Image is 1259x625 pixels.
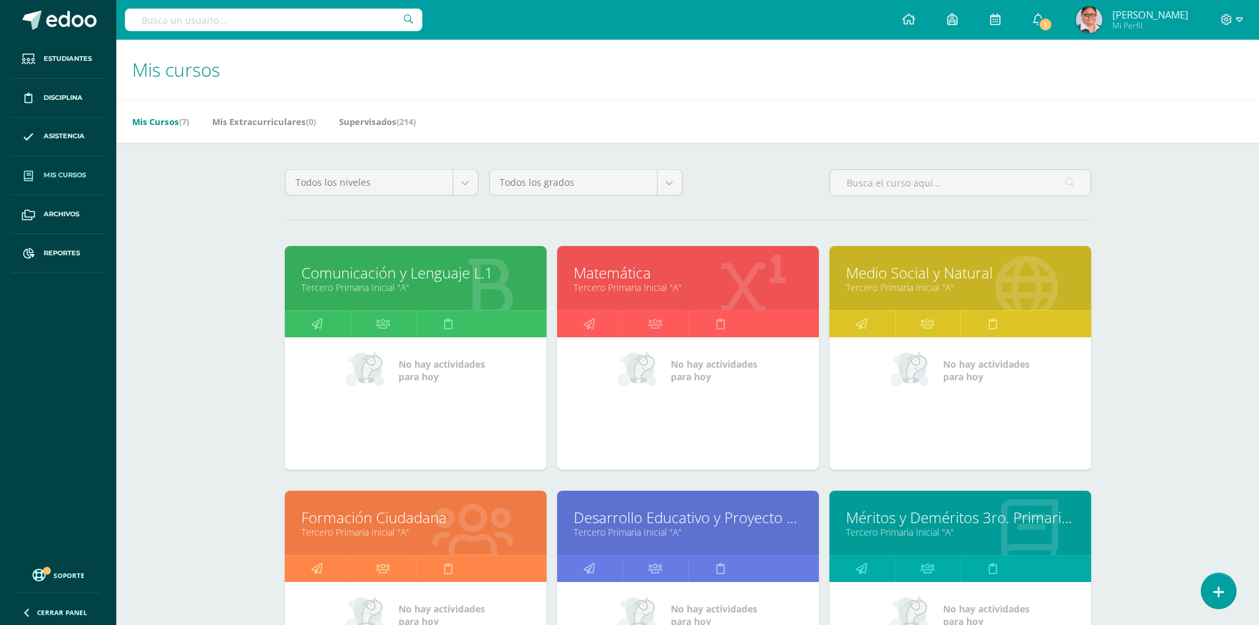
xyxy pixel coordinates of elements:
img: no_activities_small.png [346,351,389,390]
a: Estudiantes [11,40,106,79]
span: Estudiantes [44,54,92,64]
a: Tercero Primaria Inicial "A" [574,526,802,538]
a: Tercero Primaria Inicial "A" [846,526,1075,538]
span: [PERSON_NAME] [1112,8,1188,21]
a: Tercero Primaria Inicial "A" [301,526,530,538]
a: Todos los grados [490,170,682,195]
a: Todos los niveles [286,170,478,195]
a: Formación Ciudadana [301,507,530,528]
a: Mis Extracurriculares(0) [212,111,316,132]
span: (0) [306,116,316,128]
input: Busca un usuario... [125,9,422,31]
a: Reportes [11,234,106,273]
a: Archivos [11,195,106,234]
span: Mis cursos [132,57,220,82]
span: Disciplina [44,93,83,103]
a: Soporte [16,565,100,583]
a: Méritos y Deméritos 3ro. Primaria ¨A¨ [846,507,1075,528]
input: Busca el curso aquí... [830,170,1090,196]
a: Comunicación y Lenguaje L.1 [301,263,530,283]
img: bfeb8c741628a996d5962e218d5914b2.png [1076,7,1102,33]
a: Desarrollo Educativo y Proyecto de Vida [574,507,802,528]
span: 1 [1038,17,1053,32]
span: Soporte [54,571,85,580]
span: (7) [179,116,189,128]
span: Todos los grados [500,170,647,195]
span: Reportes [44,248,80,259]
img: no_activities_small.png [618,351,662,390]
span: No hay actividades para hoy [943,358,1030,383]
a: Mis cursos [11,156,106,195]
a: Supervisados(214) [339,111,416,132]
span: Cerrar panel [37,608,87,617]
img: no_activities_small.png [890,351,934,390]
span: Mi Perfil [1112,20,1188,31]
span: Todos los niveles [295,170,443,195]
a: Mis Cursos(7) [132,111,189,132]
a: Asistencia [11,118,106,157]
a: Tercero Primaria Inicial "A" [846,281,1075,294]
a: Medio Social y Natural [846,263,1075,283]
span: Asistencia [44,131,85,142]
span: Archivos [44,209,79,220]
a: Tercero Primaria Inicial "A" [574,281,802,294]
a: Matemática [574,263,802,283]
a: Tercero Primaria Inicial "A" [301,281,530,294]
span: No hay actividades para hoy [671,358,757,383]
span: No hay actividades para hoy [399,358,485,383]
span: Mis cursos [44,170,86,181]
span: (214) [397,116,416,128]
a: Disciplina [11,79,106,118]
